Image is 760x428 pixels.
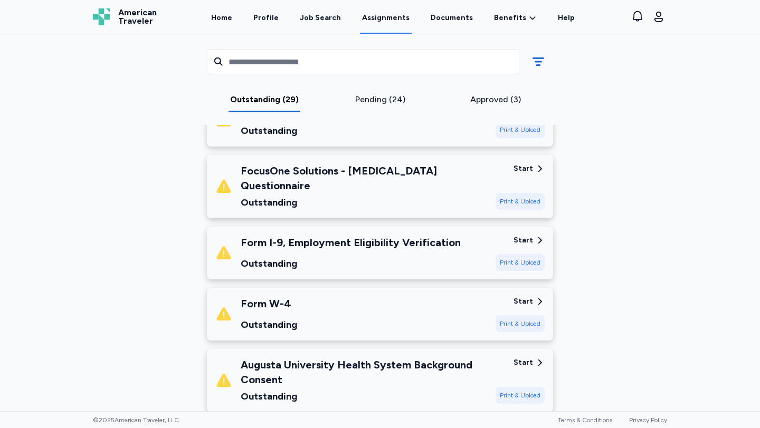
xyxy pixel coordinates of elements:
[300,13,341,23] div: Job Search
[494,13,537,23] a: Benefits
[496,387,545,404] div: Print & Upload
[496,254,545,271] div: Print & Upload
[93,416,179,424] span: © 2025 American Traveler, LLC
[496,193,545,210] div: Print & Upload
[241,123,442,138] div: Outstanding
[494,13,526,23] span: Benefits
[241,357,487,387] div: Augusta University Health System Background Consent
[514,357,533,368] div: Start
[327,93,434,106] div: Pending (24)
[211,93,318,106] div: Outstanding (29)
[241,389,487,404] div: Outstanding
[442,93,549,106] div: Approved (3)
[629,416,667,424] a: Privacy Policy
[241,195,487,210] div: Outstanding
[360,1,412,34] a: Assignments
[496,315,545,332] div: Print & Upload
[241,296,297,311] div: Form W-4
[514,235,533,246] div: Start
[496,121,545,138] div: Print & Upload
[514,163,533,174] div: Start
[241,256,461,271] div: Outstanding
[93,8,110,25] img: Logo
[558,416,612,424] a: Terms & Conditions
[118,8,157,25] span: American Traveler
[241,317,297,332] div: Outstanding
[241,163,487,193] div: FocusOne Solutions - [MEDICAL_DATA] Questionnaire
[514,296,533,307] div: Start
[241,235,461,250] div: Form I-9, Employment Eligibility Verification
